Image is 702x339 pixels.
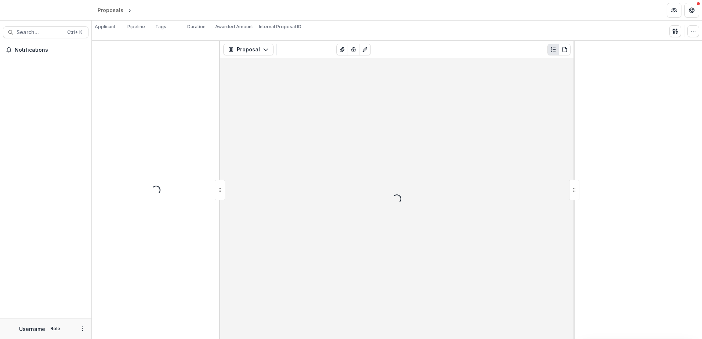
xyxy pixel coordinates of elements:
span: Search... [17,29,63,36]
button: Partners [667,3,681,18]
button: Proposal [223,44,274,55]
nav: breadcrumb [95,5,164,15]
button: PDF view [559,44,571,55]
button: More [78,324,87,333]
span: Notifications [15,47,86,53]
div: Ctrl + K [66,28,84,36]
p: Duration [187,23,206,30]
button: Search... [3,26,88,38]
button: View Attached Files [336,44,348,55]
button: Notifications [3,44,88,56]
p: Internal Proposal ID [259,23,301,30]
p: Username [19,325,45,333]
p: Applicant [95,23,115,30]
p: Tags [155,23,166,30]
button: Edit as form [359,44,371,55]
div: Proposals [98,6,123,14]
p: Awarded Amount [215,23,253,30]
button: Plaintext view [547,44,559,55]
p: Role [48,325,62,332]
button: Get Help [684,3,699,18]
p: Pipeline [127,23,145,30]
a: Proposals [95,5,126,15]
